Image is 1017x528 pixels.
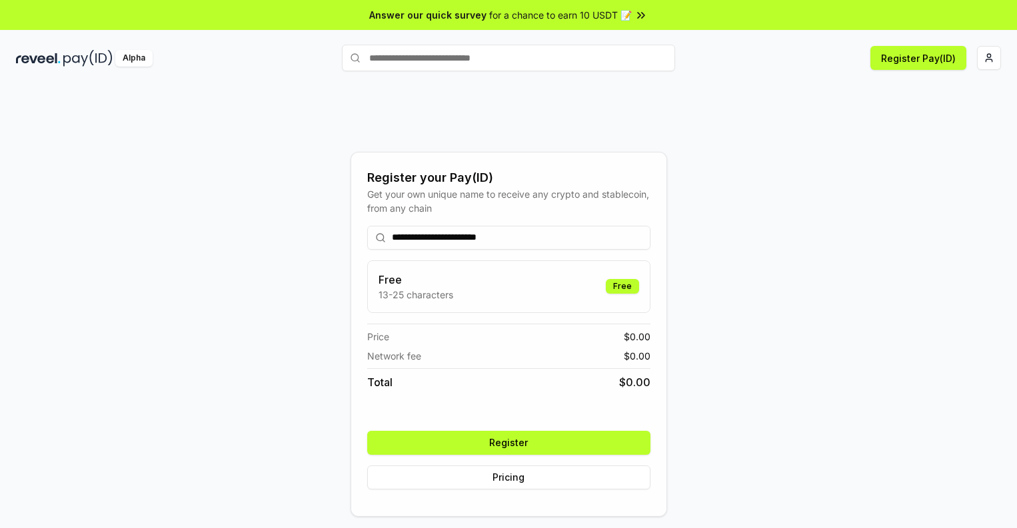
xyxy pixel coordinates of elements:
[367,168,650,187] div: Register your Pay(ID)
[619,374,650,390] span: $ 0.00
[624,349,650,363] span: $ 0.00
[115,50,153,67] div: Alpha
[367,465,650,489] button: Pricing
[606,279,639,294] div: Free
[367,431,650,455] button: Register
[489,8,632,22] span: for a chance to earn 10 USDT 📝
[367,349,421,363] span: Network fee
[16,50,61,67] img: reveel_dark
[379,272,453,288] h3: Free
[624,330,650,344] span: $ 0.00
[369,8,487,22] span: Answer our quick survey
[870,46,966,70] button: Register Pay(ID)
[367,330,389,344] span: Price
[367,374,393,390] span: Total
[379,288,453,302] p: 13-25 characters
[63,50,113,67] img: pay_id
[367,187,650,215] div: Get your own unique name to receive any crypto and stablecoin, from any chain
